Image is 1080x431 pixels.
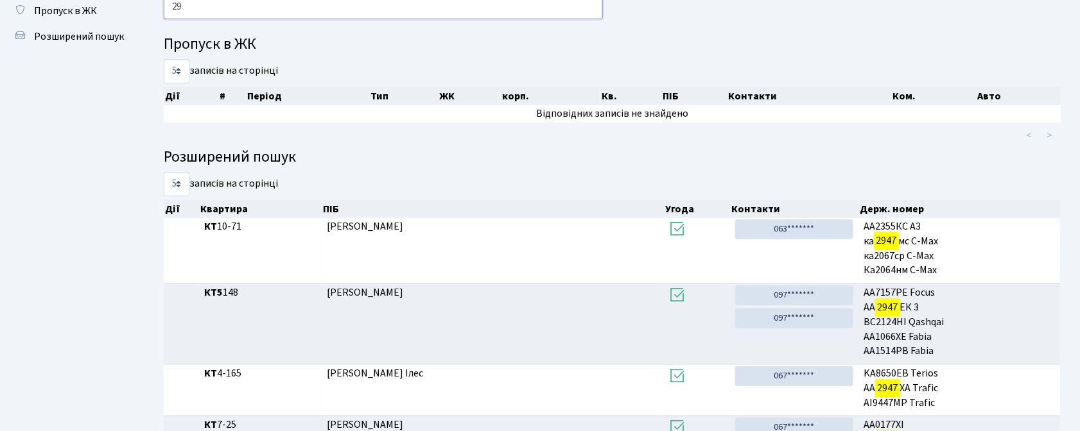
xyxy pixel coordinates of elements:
span: KA8650EB Terios AA XA Trafic AI9447MP Trafic [864,366,1056,410]
span: [PERSON_NAME] Ілес [327,366,423,380]
th: Дії [164,200,199,218]
h4: Розширений пошук [164,148,1061,167]
span: Пропуск в ЖК [34,4,97,18]
label: записів на сторінці [164,59,278,83]
h4: Пропуск в ЖК [164,35,1061,54]
span: 4-165 [204,366,317,381]
th: Квартира [199,200,322,218]
th: ПІБ [322,200,664,218]
th: Контакти [727,87,892,105]
th: Держ. номер [859,200,1061,218]
th: Угода [664,200,731,218]
th: Авто [977,87,1061,105]
span: [PERSON_NAME] [327,219,403,233]
select: записів на сторінці [164,59,189,83]
select: записів на сторінці [164,172,189,196]
mark: 2947 [875,298,900,316]
th: Ком. [891,87,976,105]
span: Розширений пошук [34,30,124,44]
th: Дії [164,87,218,105]
th: ПІБ [661,87,727,105]
th: корп. [501,87,600,105]
th: Період [246,87,369,105]
span: AA7157PE Focus АА ЕК 3 BC2124HI Qashqai AA1066XE Fabia АА1514РВ Fabia [864,285,1056,359]
b: КТ [204,366,217,380]
span: 10-71 [204,219,317,234]
span: AA2355КС A3 ка мс C-Max ка2067ср C-Max Ка2064нм C-Max [864,219,1056,278]
td: Відповідних записів не знайдено [164,105,1061,123]
a: Розширений пошук [6,24,135,49]
span: [PERSON_NAME] [327,285,403,300]
th: Контакти [731,200,859,218]
th: # [218,87,247,105]
mark: 2947 [875,379,900,397]
th: Тип [369,87,438,105]
th: Кв. [600,87,661,105]
span: 148 [204,285,317,300]
mark: 2947 [874,232,898,249]
th: ЖК [438,87,500,105]
b: КТ [204,219,217,233]
b: КТ5 [204,285,223,300]
label: записів на сторінці [164,172,278,196]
